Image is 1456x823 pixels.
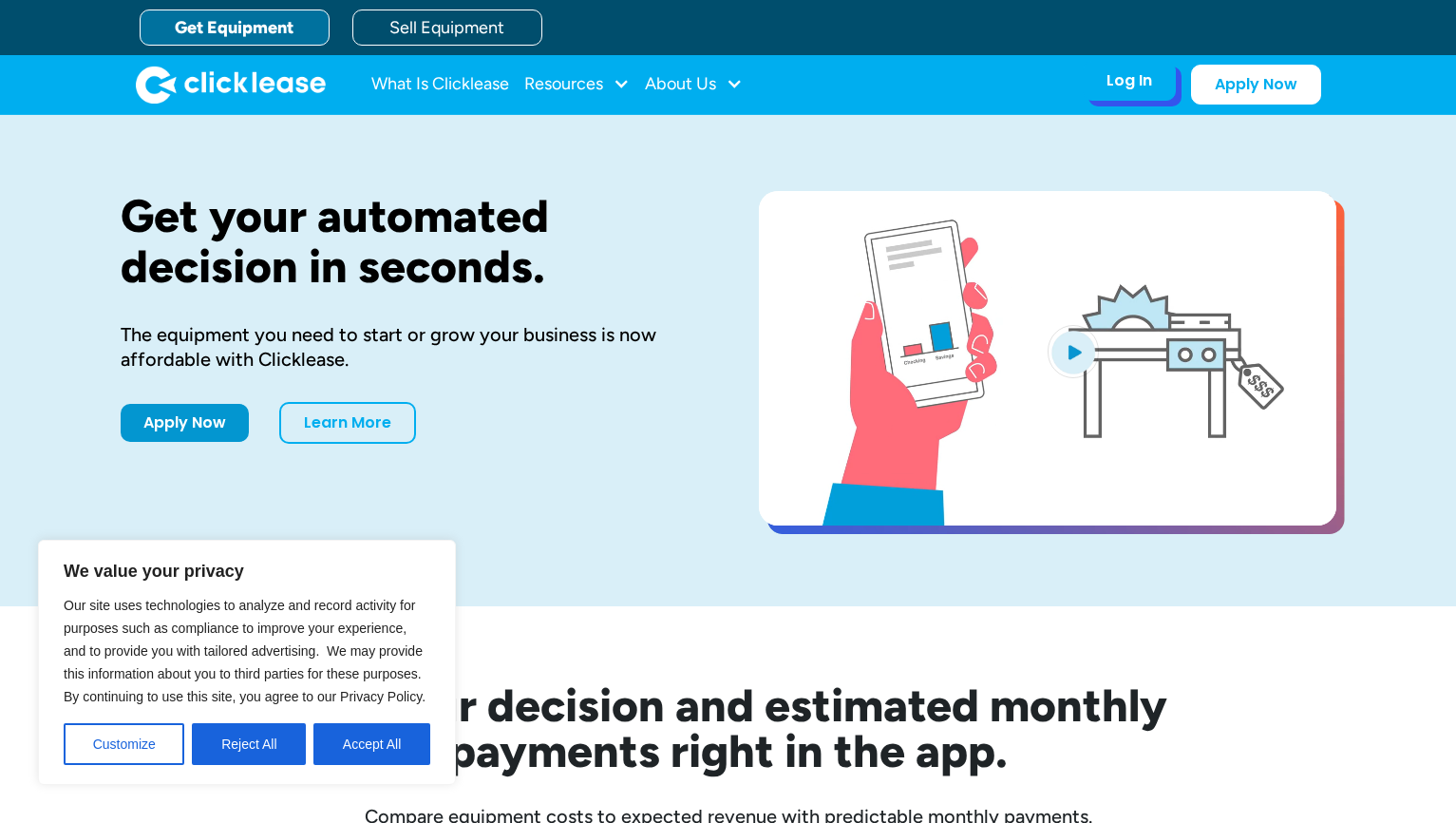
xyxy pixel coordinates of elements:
img: Blue play button logo on a light blue circular background [1048,325,1099,378]
h2: See your decision and estimated monthly payments right in the app. [197,682,1260,774]
div: Log In [1106,71,1152,90]
a: Apply Now [121,404,249,442]
a: Learn More [279,402,416,444]
a: home [136,66,326,104]
div: We value your privacy [38,540,456,785]
button: Customize [64,723,184,765]
button: Accept All [313,723,430,765]
p: We value your privacy [64,560,430,583]
div: Resources [524,66,630,104]
a: open lightbox [759,191,1336,526]
button: Reject All [192,723,306,765]
a: Sell Equipment [352,10,542,46]
a: Apply Now [1191,65,1321,105]
span: Our site uses technologies to analyze and record activity for purposes such as compliance to impr... [64,598,425,704]
a: Get Equipment [140,10,330,46]
h1: Get your automated decision in seconds. [121,191,698,292]
img: Clicklease logo [136,66,326,104]
a: What Is Clicklease [371,66,509,104]
div: The equipment you need to start or grow your business is now affordable with Clicklease. [121,322,698,372]
div: About Us [645,66,743,104]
